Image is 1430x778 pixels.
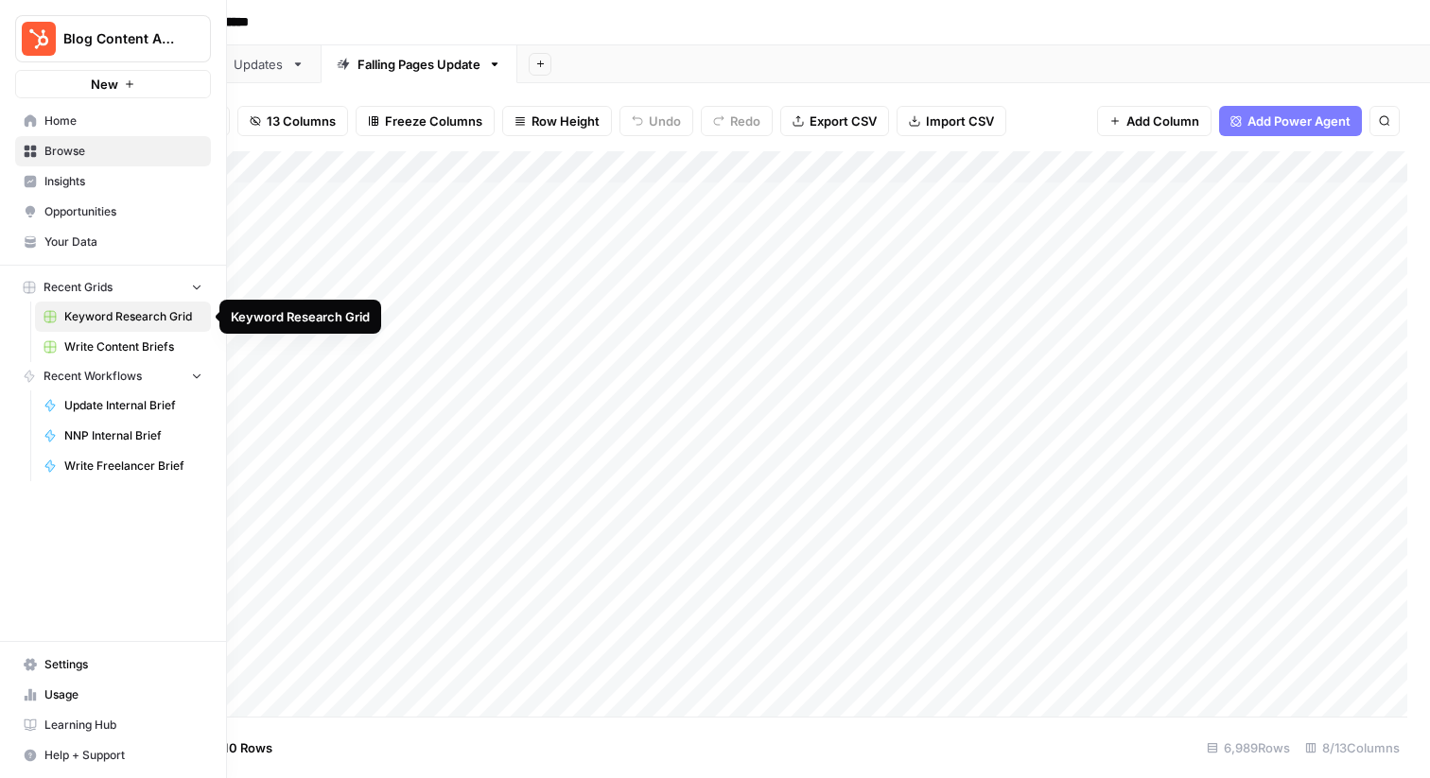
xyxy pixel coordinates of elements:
button: Row Height [502,106,612,136]
span: Home [44,112,202,130]
button: 13 Columns [237,106,348,136]
button: Workspace: Blog Content Action Plan [15,15,211,62]
a: Settings [15,649,211,680]
button: Help + Support [15,740,211,770]
span: Browse [44,143,202,160]
a: Falling Pages Update [321,45,517,83]
span: Add Column [1126,112,1199,130]
span: Blog Content Action Plan [63,29,178,48]
div: 8/13 Columns [1298,733,1407,763]
a: Keyword Research Grid [35,302,211,332]
a: Opportunities [15,197,211,227]
span: Recent Grids [44,279,113,296]
a: NNP Internal Brief [35,421,211,451]
span: Your Data [44,233,202,251]
span: Import CSV [926,112,994,130]
span: Freeze Columns [385,112,482,130]
button: Export CSV [780,106,889,136]
span: Row Height [532,112,600,130]
span: Help + Support [44,747,202,764]
span: Redo [730,112,760,130]
span: Undo [649,112,681,130]
button: Add Power Agent [1219,106,1362,136]
button: Add Column [1097,106,1212,136]
span: Settings [44,656,202,673]
div: 6,989 Rows [1199,733,1298,763]
span: Write Freelancer Brief [64,458,202,475]
a: Usage [15,680,211,710]
span: Add 10 Rows [197,738,272,757]
span: Usage [44,686,202,703]
span: Opportunities [44,203,202,220]
button: New [15,70,211,98]
button: Recent Grids [15,273,211,302]
button: Undo [619,106,693,136]
span: Insights [44,173,202,190]
button: Redo [701,106,773,136]
img: Blog Content Action Plan Logo [22,22,56,56]
button: Freeze Columns [356,106,495,136]
a: Learning Hub [15,710,211,740]
div: Falling Pages Update [357,55,480,74]
a: Write Content Briefs [35,332,211,362]
a: Updates [197,45,321,83]
div: Updates [234,55,284,74]
span: 13 Columns [267,112,336,130]
span: New [91,75,118,94]
a: Home [15,106,211,136]
span: Update Internal Brief [64,397,202,414]
span: Keyword Research Grid [64,308,202,325]
a: Your Data [15,227,211,257]
button: Import CSV [897,106,1006,136]
span: Recent Workflows [44,368,142,385]
span: NNP Internal Brief [64,427,202,444]
span: Write Content Briefs [64,338,202,355]
a: Insights [15,166,211,197]
button: Recent Workflows [15,362,211,390]
a: Update Internal Brief [35,390,211,421]
a: Write Freelancer Brief [35,451,211,481]
span: Export CSV [810,112,877,130]
span: Learning Hub [44,717,202,734]
a: Browse [15,136,211,166]
span: Add Power Agent [1247,112,1351,130]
